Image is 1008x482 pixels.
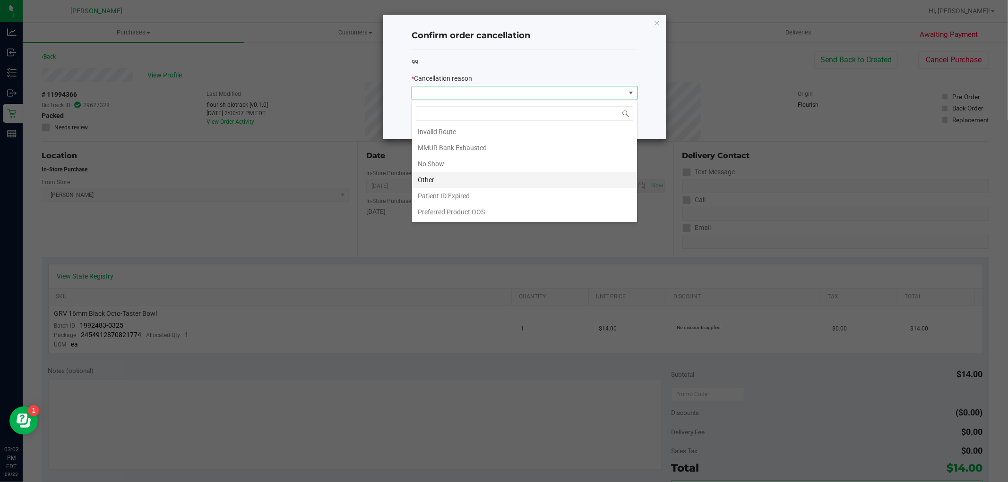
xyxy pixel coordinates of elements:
h4: Confirm order cancellation [412,30,638,42]
span: Cancellation reason [414,75,472,82]
span: 99 [412,59,418,66]
li: Other [412,172,637,188]
li: Invalid Route [412,124,637,140]
iframe: Resource center [9,406,38,435]
li: No Show [412,156,637,172]
button: Close [654,17,660,28]
li: MMUR Bank Exhausted [412,140,637,156]
iframe: Resource center unread badge [28,405,39,416]
li: Patient ID Expired [412,188,637,204]
li: Preferred Product OOS [412,204,637,220]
